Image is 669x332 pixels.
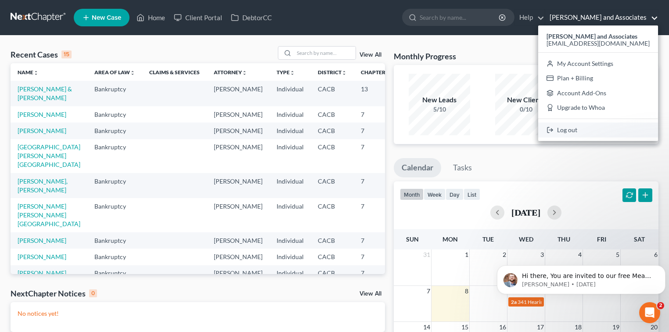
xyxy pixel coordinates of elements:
img: Profile image for James [25,5,39,19]
button: Home [137,4,154,20]
td: CACB [311,139,354,173]
h3: Monthly Progress [394,51,456,61]
td: Individual [270,81,311,106]
div: Recent Cases [11,49,72,60]
i: unfold_more [33,70,39,76]
td: Bankruptcy [87,198,142,232]
td: [PERSON_NAME] [207,139,270,173]
i: unfold_more [342,70,347,76]
input: Search by name... [420,9,500,25]
div: Hello! I will reach out to [GEOGRAPHIC_DATA] to get this resolved for you. Would you be able to l... [14,197,137,240]
td: CACB [311,198,354,232]
td: 7 [354,139,398,173]
td: 13 [354,81,398,106]
div: New Clients [495,95,557,105]
td: [PERSON_NAME] [207,249,270,265]
a: [PERSON_NAME] [18,237,66,244]
a: [PERSON_NAME], [PERSON_NAME] [18,177,68,194]
td: 7 [354,198,398,232]
td: 7 [354,106,398,123]
a: [PERSON_NAME] and Associates [545,10,658,25]
span: Tue [482,235,494,243]
p: Active 30m ago [43,11,87,20]
a: Attorneyunfold_more [214,69,247,76]
h1: [PERSON_NAME] [43,4,100,11]
a: [PERSON_NAME] [18,111,66,118]
a: Client Portal [169,10,227,25]
span: 8 [464,286,469,296]
span: Wed [519,235,533,243]
td: CACB [311,265,354,290]
div: In the meantime, these articles might help: [7,44,144,72]
td: Bankruptcy [87,139,142,173]
td: [PERSON_NAME] [207,123,270,139]
p: No notices yet! [18,309,378,318]
input: Search by name... [294,47,356,59]
span: Fri [597,235,606,243]
a: Nameunfold_more [18,69,39,76]
td: [PERSON_NAME] [207,106,270,123]
div: joined the conversation [38,173,150,181]
strong: Amendments [36,127,82,134]
span: Sat [634,235,645,243]
button: Start recording [56,265,63,272]
strong: All Cases View [36,81,86,88]
a: View All [360,291,381,297]
span: [EMAIL_ADDRESS][DOMAIN_NAME] [547,40,650,47]
a: [PERSON_NAME] [18,253,66,260]
button: list [464,188,480,200]
td: CACB [311,81,354,106]
a: My Account Settings [538,56,658,71]
td: Bankruptcy [87,106,142,123]
td: [PERSON_NAME] [207,81,270,106]
td: CACB [311,123,354,139]
i: unfold_more [290,70,295,76]
a: Tasks [445,158,480,177]
button: Gif picker [28,265,35,272]
td: 7 [354,265,398,290]
td: [PERSON_NAME] [207,265,270,290]
a: Home [132,10,169,25]
button: go back [6,4,22,20]
a: Help [515,10,544,25]
div: Amendments [27,119,168,143]
a: Log out [538,123,658,137]
b: [PERSON_NAME] [38,174,87,180]
td: Bankruptcy [87,232,142,249]
td: Bankruptcy [87,173,142,198]
div: Hello! I will reach out to [GEOGRAPHIC_DATA] to get this resolved for you. Would you be able to l... [7,192,144,245]
td: [PERSON_NAME] [207,198,270,232]
td: Bankruptcy [87,265,142,290]
img: Profile image for James [26,173,35,182]
td: 7 [354,232,398,249]
span: New Case [92,14,121,21]
h2: [DATE] [511,208,540,217]
strong: [PERSON_NAME] and Associates [547,32,637,40]
a: More in the Help Center [27,143,168,164]
td: CACB [311,106,354,123]
div: Operator says… [7,72,169,172]
iframe: Intercom notifications message [493,247,669,308]
button: Upload attachment [42,265,49,272]
div: 15 [61,51,72,58]
a: Districtunfold_more [318,69,347,76]
button: day [446,188,464,200]
div: James says… [7,192,169,261]
td: 7 [354,123,398,139]
span: Mon [442,235,458,243]
div: Import and Export Claims [27,96,168,119]
td: [PERSON_NAME] [207,173,270,198]
td: CACB [311,232,354,249]
div: [PERSON_NAME] and Associates [538,25,658,141]
div: New Leads [409,95,470,105]
td: Individual [270,173,311,198]
td: Individual [270,106,311,123]
td: Individual [270,232,311,249]
a: Area of Lawunfold_more [94,69,135,76]
a: Calendar [394,158,441,177]
button: Emoji picker [14,265,21,272]
td: Bankruptcy [87,81,142,106]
